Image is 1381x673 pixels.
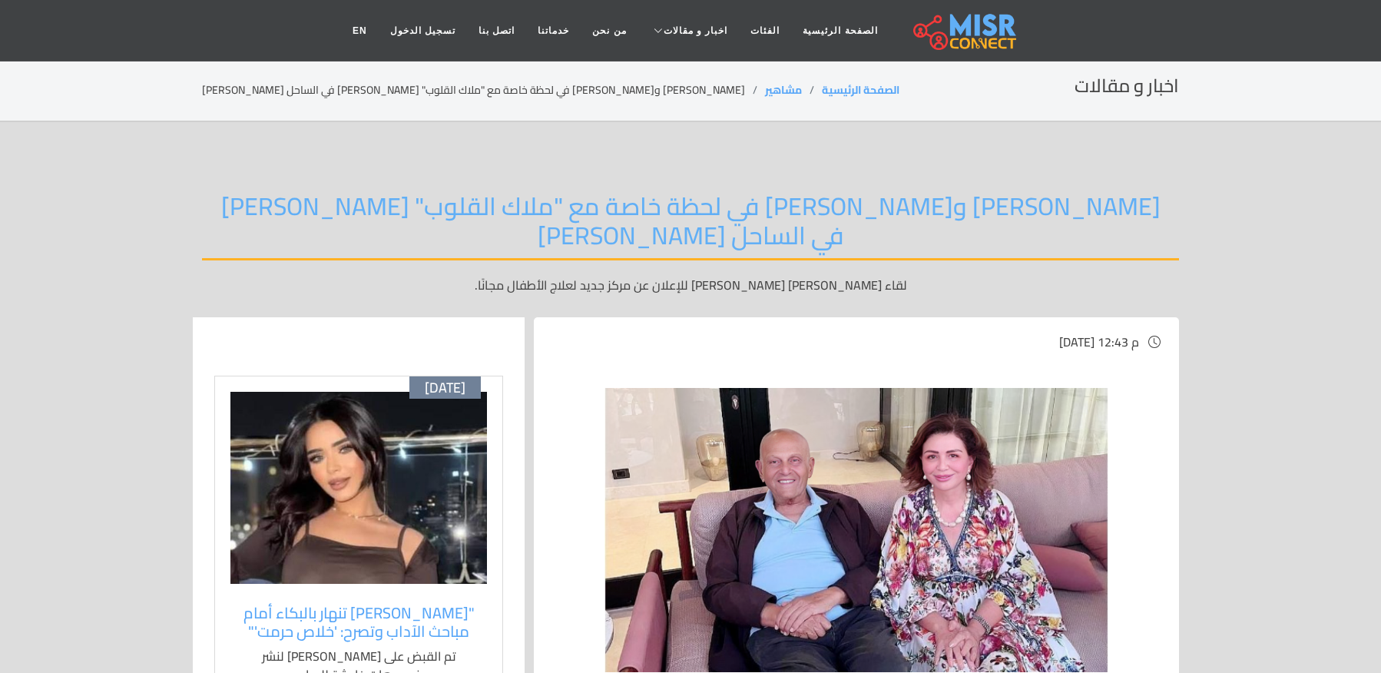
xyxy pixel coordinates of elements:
[467,16,526,45] a: اتصل بنا
[341,16,379,45] a: EN
[822,80,899,100] a: الصفحة الرئيسية
[526,16,581,45] a: خدماتنا
[791,16,889,45] a: الصفحة الرئيسية
[638,16,740,45] a: اخبار و مقالات
[230,392,487,584] img: هاجر سليم في التحقيقات بعد القبض عليها.
[664,24,728,38] span: اخبار و مقالات
[1075,75,1179,98] h2: اخبار و مقالات
[202,82,765,98] li: [PERSON_NAME] و[PERSON_NAME] في لحظة خاصة مع "ملاك القلوب" [PERSON_NAME] في الساحل [PERSON_NAME]
[425,380,465,396] span: [DATE]
[604,388,1108,672] img: هالة صدقي مع مجدي يعقوب في الساحل الشمالي.
[913,12,1016,50] img: main.misr_connect
[202,191,1179,260] h2: [PERSON_NAME] و[PERSON_NAME] في لحظة خاصة مع "ملاك القلوب" [PERSON_NAME] في الساحل [PERSON_NAME]
[765,80,802,100] a: مشاهير
[238,604,479,641] a: "[PERSON_NAME] تنهار بالبكاء أمام مباحث الآداب وتصرح: 'خلاص حرمت'"
[379,16,467,45] a: تسجيل الدخول
[739,16,791,45] a: الفئات
[1059,330,1139,353] span: [DATE] 12:43 م
[202,276,1179,294] p: لقاء [PERSON_NAME] [PERSON_NAME] للإعلان عن مركز جديد لعلاج الأطفال مجانًا.
[581,16,638,45] a: من نحن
